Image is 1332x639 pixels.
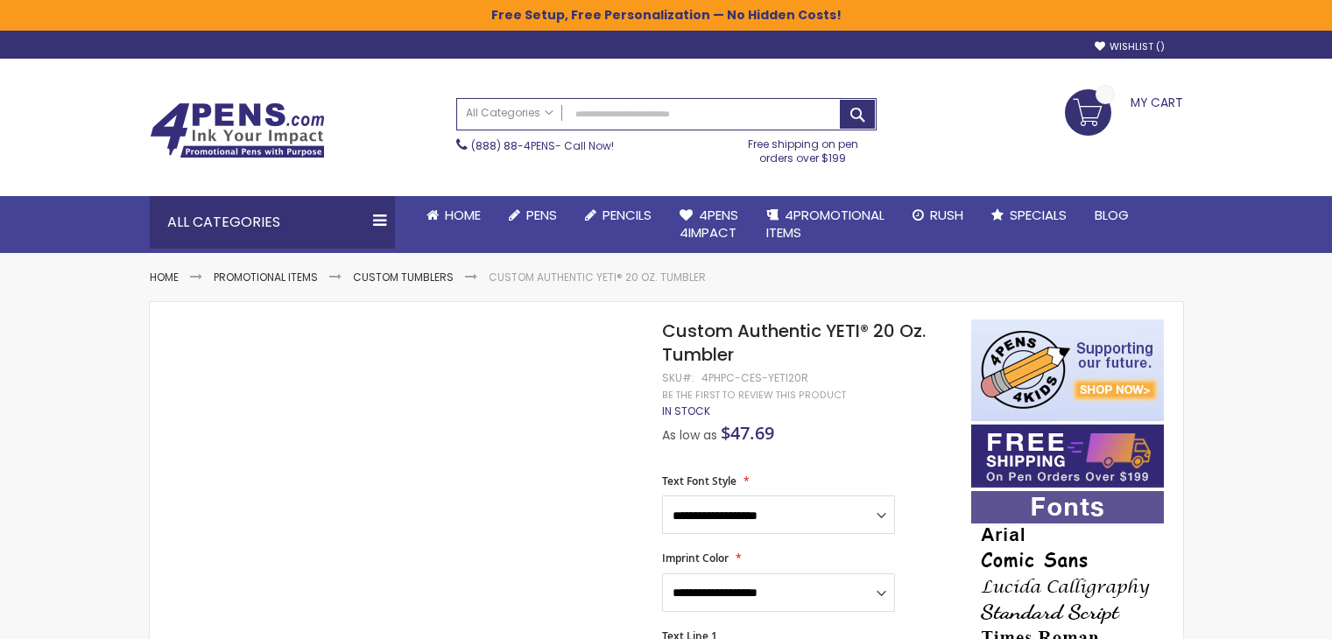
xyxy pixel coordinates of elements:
a: 4PROMOTIONALITEMS [752,196,899,253]
img: 4pens 4 kids [971,319,1164,421]
span: - Call Now! [471,138,614,153]
div: Free shipping on pen orders over $199 [729,130,877,165]
span: Custom Authentic YETI® 20 Oz. Tumbler [662,319,926,367]
span: All Categories [466,106,553,120]
span: In stock [662,404,710,418]
a: Wishlist [1095,40,1165,53]
img: Free shipping on orders over $199 [971,425,1164,488]
li: Custom Authentic YETI® 20 Oz. Tumbler [489,270,706,284]
a: Pens [495,196,571,235]
a: Home [412,196,495,235]
span: Pens [526,206,557,224]
span: 4PROMOTIONAL ITEMS [766,206,884,242]
a: Home [150,270,179,284]
a: Blog [1081,196,1143,235]
div: All Categories [150,196,395,249]
a: Be the first to review this product [662,389,846,402]
div: 4PHPC-CES-YETI20R [701,371,808,385]
a: (888) 88-4PENS [471,138,555,153]
strong: SKU [662,370,694,385]
span: Text Font Style [662,474,736,488]
span: $47.69 [721,421,774,445]
span: Rush [930,206,963,224]
span: Specials [1010,206,1067,224]
span: Blog [1095,206,1129,224]
a: Custom Tumblers [353,270,454,284]
span: 4Pens 4impact [680,206,738,242]
a: Specials [977,196,1081,235]
a: 4Pens4impact [666,196,752,253]
span: Home [445,206,481,224]
div: Availability [662,404,710,418]
a: Pencils [571,196,666,235]
a: All Categories [457,99,562,128]
span: Pencils [603,206,652,224]
span: As low as [662,426,717,444]
img: 4Pens Custom Pens and Promotional Products [150,102,325,158]
a: Promotional Items [214,270,318,284]
a: Rush [899,196,977,235]
span: Imprint Color [662,551,729,565]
